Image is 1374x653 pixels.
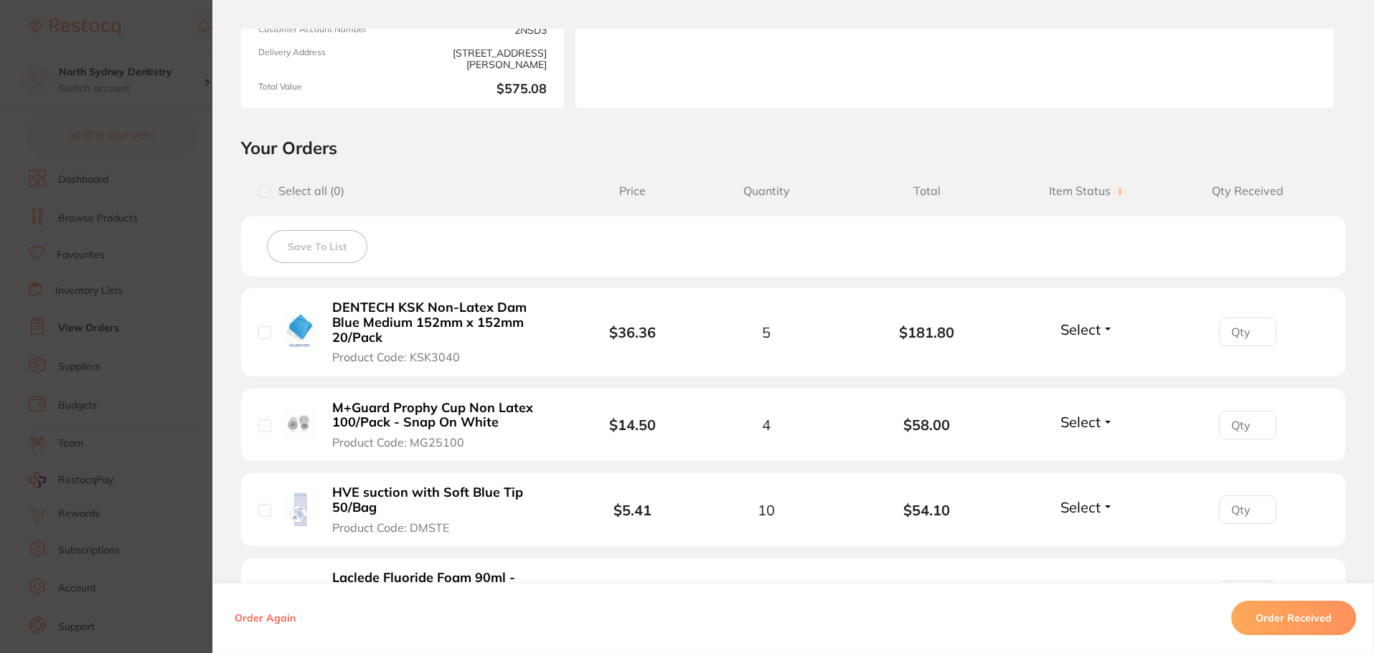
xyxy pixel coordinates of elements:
[282,313,317,348] img: DENTECH KSK Non-Latex Dam Blue Medium 152mm x 152mm 20/Pack
[241,137,1345,158] h2: Your Orders
[762,324,771,340] span: 5
[258,24,397,36] span: Customer Account Number
[332,401,554,430] b: M+Guard Prophy Cup Non Latex 100/Pack - Snap On White
[267,230,367,263] button: Save To List
[609,416,656,434] b: $14.50
[408,24,547,36] span: 2NSD3
[328,485,558,535] button: HVE suction with Soft Blue Tip 50/Bag Product Code: DMSTE
[332,485,554,515] b: HVE suction with Soft Blue Tip 50/Bag
[332,571,554,600] b: Laclede Fluoride Foam 90ml - Witchy Candy Mint
[332,436,464,449] span: Product Code: MG25100
[282,406,317,441] img: M+Guard Prophy Cup Non Latex 100/Pack - Snap On White
[408,82,547,97] b: $575.08
[1060,320,1101,338] span: Select
[613,501,651,519] b: $5.41
[1167,184,1328,198] span: Qty Received
[328,400,558,450] button: M+Guard Prophy Cup Non Latex 100/Pack - Snap On White Product Code: MG25100
[1056,413,1118,431] button: Select
[758,502,775,518] span: 10
[1219,318,1276,346] input: Qty
[408,47,547,70] span: [STREET_ADDRESS][PERSON_NAME]
[1056,498,1118,516] button: Select
[1219,495,1276,524] input: Qty
[847,416,1007,433] b: $58.00
[258,82,397,97] span: Total Value
[847,324,1007,340] b: $181.80
[332,521,449,534] span: Product Code: DMSTE
[686,184,847,198] span: Quantity
[1007,184,1168,198] span: Item Status
[762,416,771,433] span: 4
[230,611,300,624] button: Order Again
[1060,498,1101,516] span: Select
[328,300,558,364] button: DENTECH KSK Non-Latex Dam Blue Medium 152mm x 152mm 20/Pack Product Code: KSK3040
[1231,601,1356,635] button: Order Received
[328,570,558,620] button: Laclede Fluoride Foam 90ml - Witchy Candy Mint Product Code: APFF5591
[332,300,554,345] b: DENTECH KSK Non-Latex Dam Blue Medium 152mm x 152mm 20/Pack
[1060,413,1101,431] span: Select
[332,351,460,363] span: Product Code: KSK3040
[282,491,317,526] img: HVE suction with Soft Blue Tip 50/Bag
[1219,411,1276,439] input: Qty
[1219,581,1276,609] input: Qty
[847,184,1007,198] span: Total
[847,502,1007,518] b: $54.10
[271,184,344,198] span: Select all ( 0 )
[258,47,397,70] span: Delivery Address
[609,323,656,341] b: $36.36
[1056,320,1118,338] button: Select
[282,576,317,611] img: Laclede Fluoride Foam 90ml - Witchy Candy Mint
[579,184,686,198] span: Price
